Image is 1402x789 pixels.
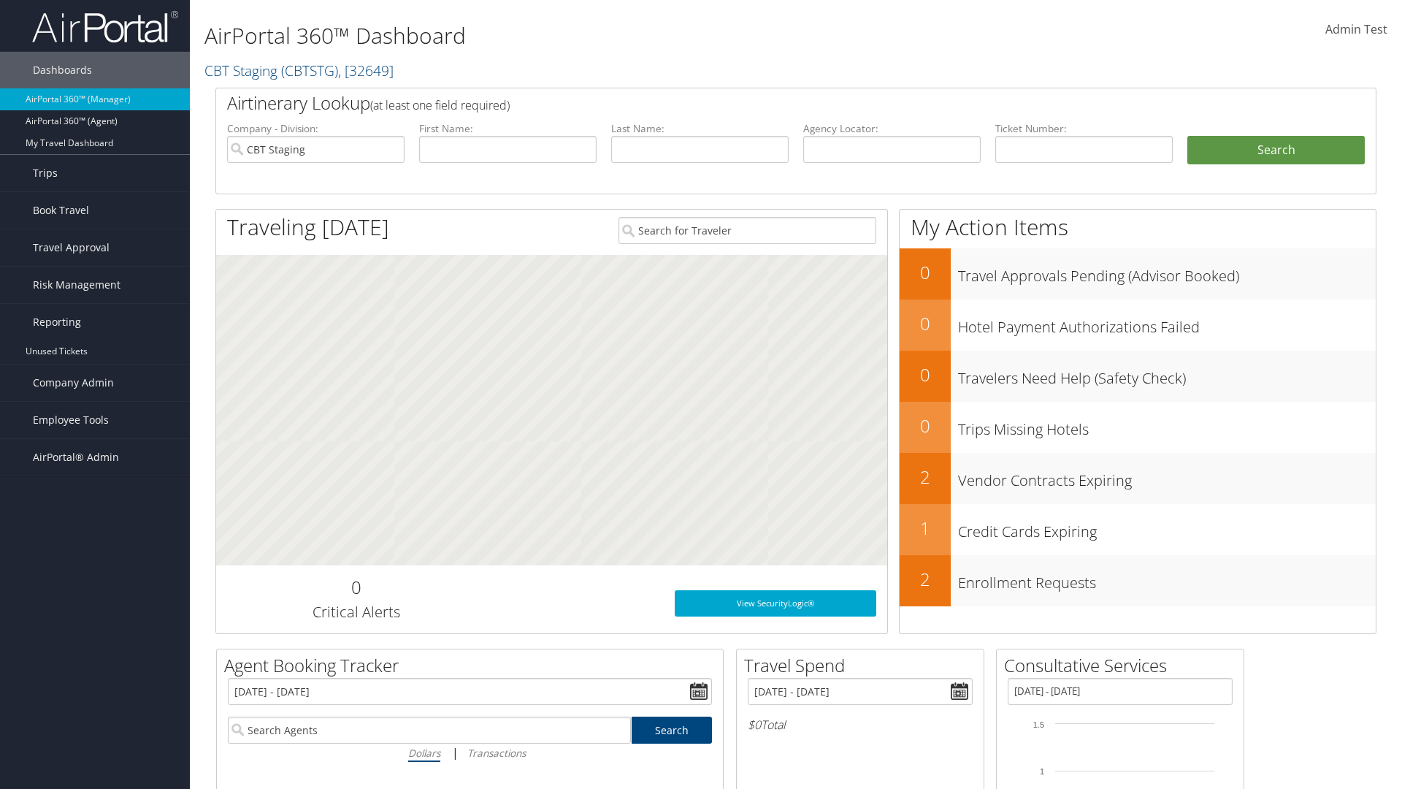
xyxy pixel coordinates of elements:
[958,565,1376,593] h3: Enrollment Requests
[632,717,713,744] a: Search
[33,155,58,191] span: Trips
[803,121,981,136] label: Agency Locator:
[467,746,526,760] i: Transactions
[900,555,1376,606] a: 2Enrollment Requests
[227,602,485,622] h3: Critical Alerts
[900,567,951,592] h2: 2
[1187,136,1365,165] button: Search
[675,590,876,617] a: View SecurityLogic®
[958,463,1376,491] h3: Vendor Contracts Expiring
[900,516,951,541] h2: 1
[900,453,1376,504] a: 2Vendor Contracts Expiring
[32,9,178,44] img: airportal-logo.png
[958,412,1376,440] h3: Trips Missing Hotels
[33,229,110,266] span: Travel Approval
[227,212,389,243] h1: Traveling [DATE]
[227,91,1268,115] h2: Airtinerary Lookup
[900,362,951,387] h2: 0
[958,514,1376,542] h3: Credit Cards Expiring
[995,121,1173,136] label: Ticket Number:
[338,61,394,80] span: , [ 32649 ]
[748,717,761,733] span: $0
[618,217,876,244] input: Search for Traveler
[33,267,120,303] span: Risk Management
[744,653,984,678] h2: Travel Spend
[900,260,951,285] h2: 0
[611,121,789,136] label: Last Name:
[900,248,1376,300] a: 0Travel Approvals Pending (Advisor Booked)
[224,653,723,678] h2: Agent Booking Tracker
[204,20,993,51] h1: AirPortal 360™ Dashboard
[958,361,1376,389] h3: Travelers Need Help (Safety Check)
[227,575,485,600] h2: 0
[204,61,394,80] a: CBT Staging
[1033,720,1044,729] tspan: 1.5
[900,300,1376,351] a: 0Hotel Payment Authorizations Failed
[228,717,631,744] input: Search Agents
[1004,653,1244,678] h2: Consultative Services
[370,97,510,113] span: (at least one field required)
[748,717,973,733] h6: Total
[900,351,1376,402] a: 0Travelers Need Help (Safety Check)
[33,402,109,438] span: Employee Tools
[33,192,89,229] span: Book Travel
[228,744,712,762] div: |
[900,465,951,489] h2: 2
[33,439,119,476] span: AirPortal® Admin
[33,304,81,340] span: Reporting
[900,504,1376,555] a: 1Credit Cards Expiring
[33,52,92,88] span: Dashboards
[900,212,1376,243] h1: My Action Items
[900,311,951,336] h2: 0
[958,259,1376,286] h3: Travel Approvals Pending (Advisor Booked)
[1325,21,1387,37] span: Admin Test
[33,365,114,401] span: Company Admin
[900,402,1376,453] a: 0Trips Missing Hotels
[1325,7,1387,53] a: Admin Test
[958,310,1376,338] h3: Hotel Payment Authorizations Failed
[419,121,597,136] label: First Name:
[281,61,338,80] span: ( CBTSTG )
[1040,767,1044,776] tspan: 1
[227,121,405,136] label: Company - Division:
[900,413,951,438] h2: 0
[408,746,440,760] i: Dollars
